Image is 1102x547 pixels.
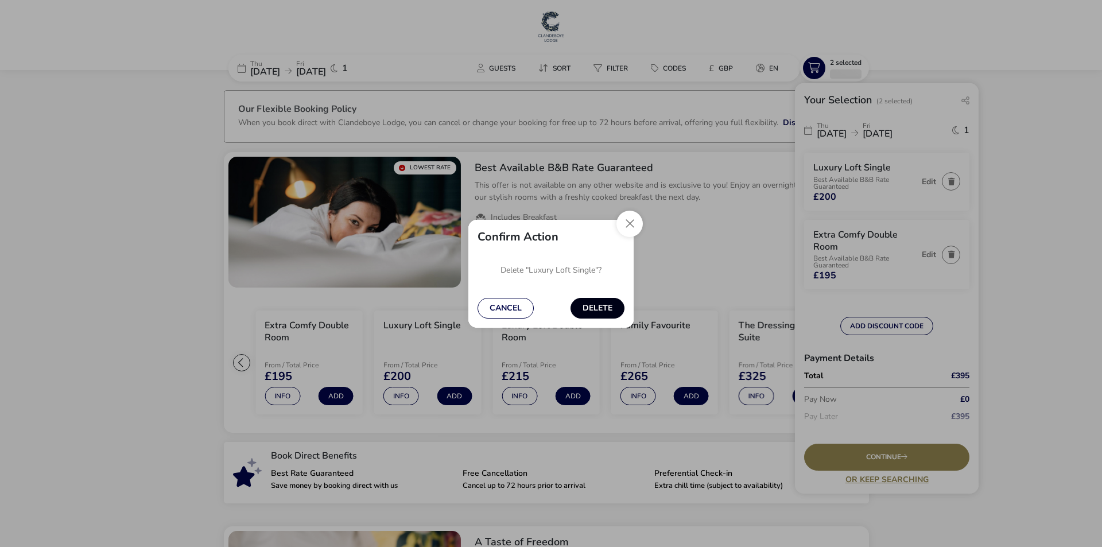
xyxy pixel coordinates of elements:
h2: Confirm Action [478,229,558,245]
button: Cancel [478,298,534,319]
button: Delete [571,298,624,319]
p: Delete "Luxury Loft Single"? [500,262,602,279]
button: Close [616,211,643,237]
div: delete modal [468,220,634,328]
